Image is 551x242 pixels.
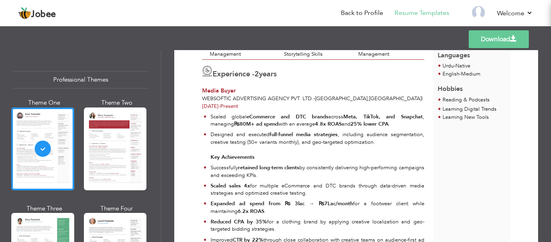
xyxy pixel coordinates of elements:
span: , [367,95,369,102]
strong: eCommerce and DTC brands [246,113,328,120]
strong: Meta, TikTok, and Snapchat [343,113,422,120]
div: Theme Three [13,204,76,213]
p: for multiple eCommerce and DTC brands through data-driven media strategies and optimized creative... [211,182,424,197]
div: Leadership & Team Management [210,43,271,58]
strong: 25% lower CPA [351,120,388,128]
span: Reading & Podcasts [442,96,490,103]
div: Theme One [13,99,76,107]
span: [GEOGRAPHIC_DATA] [369,95,422,102]
span: - [219,103,220,110]
span: [DATE] [202,103,220,110]
p: Successfully by consistently delivering high-performing campaigns and exceeding KPIs. [211,164,424,179]
p: for a footwear client while maintaining . [211,200,424,215]
span: 2 [255,69,259,79]
span: Experience - [213,69,255,79]
img: Profile Img [472,6,485,19]
strong: Reduced CPA by 35% [211,218,267,225]
div: Time & Project Management [358,43,420,58]
strong: full-funnel media strategies [269,131,338,138]
span: Hobbies [438,84,463,93]
div: Theme Four [86,204,148,213]
strong: ₨80M+ ad spend [234,120,278,128]
span: - [454,62,455,69]
span: [GEOGRAPHIC_DATA] [315,95,367,102]
p: Scaled global across , managing with an average and . [211,113,424,128]
img: jobee.io [18,7,31,20]
div: Professional Themes [13,71,148,88]
li: Native [442,62,470,70]
a: Resume Templates [394,8,449,18]
span: Urdu [442,62,454,69]
strong: Key Achievements [211,154,255,161]
span: Learning Digital Trends [442,105,497,113]
strong: retained long-term clients [238,164,299,171]
strong: 6.2x ROAS [238,208,264,215]
a: Welcome [497,8,533,18]
span: Websoftic Advertising Agency Pvt. Ltd. [202,95,313,102]
span: Media Buyer [202,87,236,95]
p: for a clothing brand by applying creative localization and geo-targeted bidding strategies. [211,218,424,233]
span: - [313,95,315,102]
a: Back to Profile [341,8,383,18]
strong: 4.8x ROAS [315,120,342,128]
a: Download [469,30,529,48]
li: Medium [442,70,480,78]
strong: Scaled sales 4x [211,182,250,189]
span: Languages [438,45,470,60]
label: years [255,69,277,80]
a: Jobee [18,7,56,20]
span: Learning New Tools [442,114,489,121]
span: Present [202,103,238,110]
span: | [422,95,423,102]
p: Designed and executed , including audience segmentation, creative testing (50+ variants monthly),... [211,131,424,161]
span: Jobee [31,10,56,19]
span: - [459,70,461,78]
div: Theme Two [86,99,148,107]
div: Strong Communication & Storytelling Skills [284,43,346,58]
span: English [442,70,459,78]
strong: Expanded ad spend from ₨ 3lac → ₨7Lac/month [211,200,353,207]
